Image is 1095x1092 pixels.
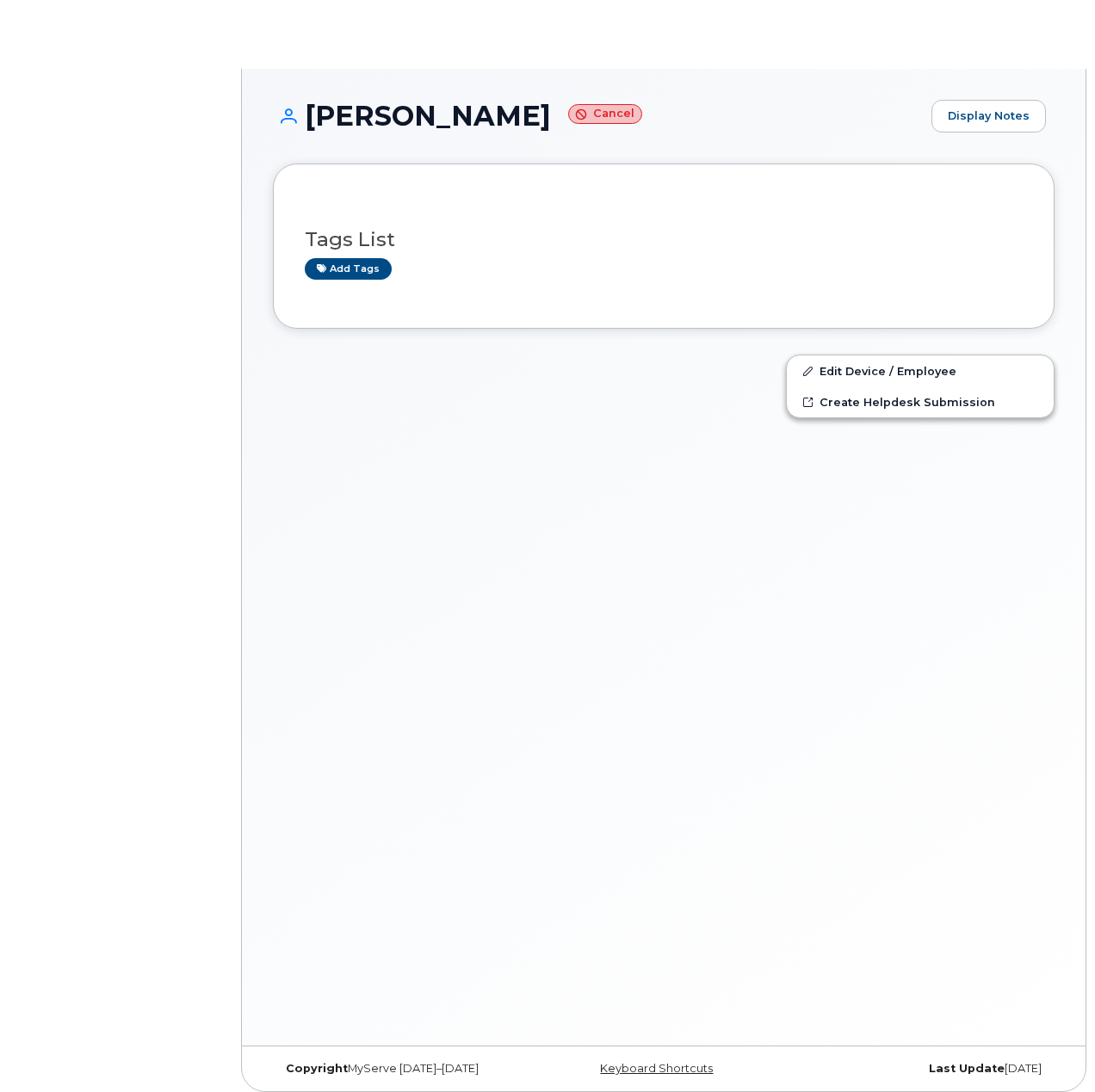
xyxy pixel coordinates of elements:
h3: Tags List [305,229,1023,250]
a: Create Helpdesk Submission [787,386,1054,417]
a: Edit Device / Employee [787,355,1054,386]
strong: Last Update [929,1062,1005,1075]
small: Cancel [568,104,642,124]
a: Display Notes [931,100,1046,133]
div: [DATE] [794,1062,1055,1076]
h1: [PERSON_NAME] [273,101,923,131]
strong: Copyright [286,1062,348,1075]
div: MyServe [DATE]–[DATE] [273,1062,534,1076]
a: Keyboard Shortcuts [600,1062,713,1075]
a: Add tags [305,258,392,280]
